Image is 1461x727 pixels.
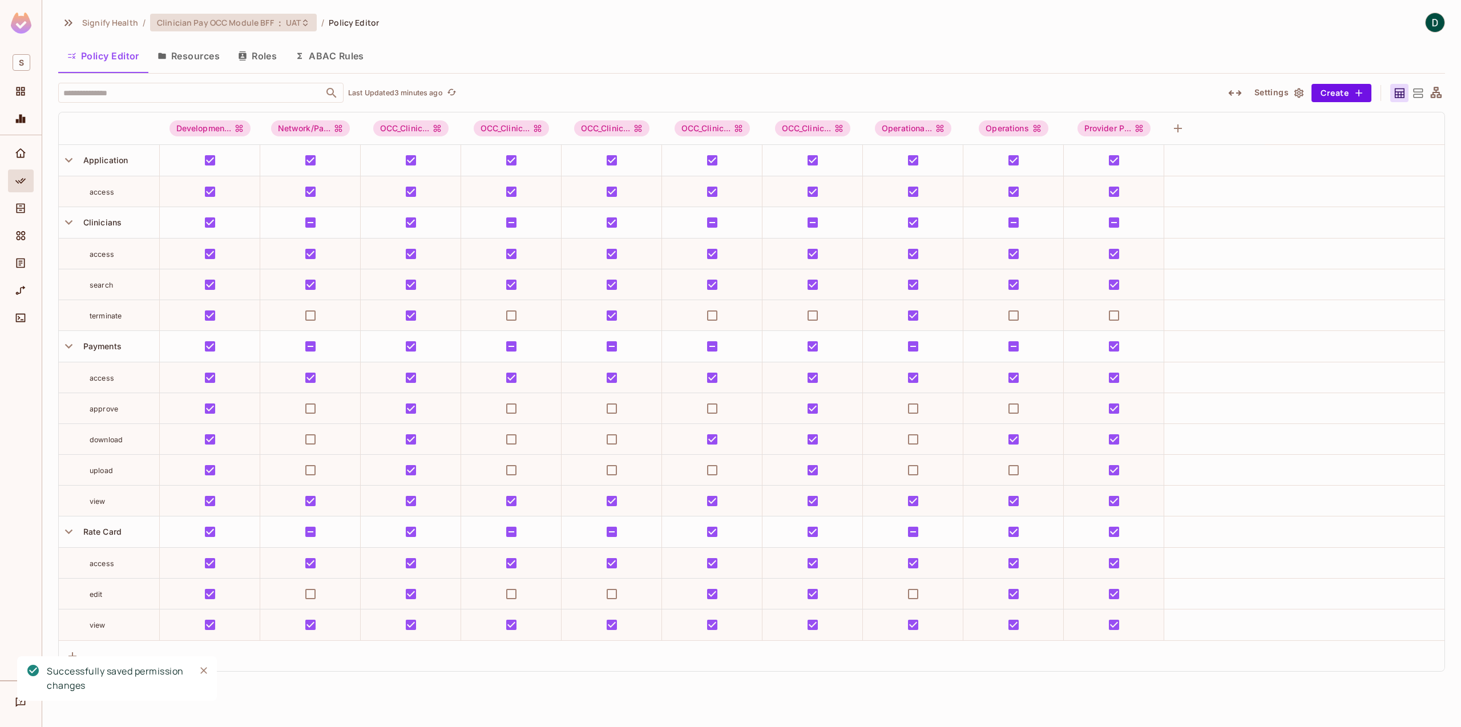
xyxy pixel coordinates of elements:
div: Projects [8,80,34,103]
button: Roles [229,42,286,70]
p: Last Updated 3 minutes ago [348,88,443,98]
span: OCC_ClinicianPayments_UAT_OperationalManagers [574,120,650,136]
button: Create [1311,84,1371,102]
span: Rate Card [79,527,122,536]
span: Policy Editor [329,17,379,28]
span: upload [90,466,113,475]
span: OCC_ClinicianPayments_UAT_NetworkPaySupport [474,120,550,136]
div: Elements [8,224,34,247]
div: Developmen... [169,120,251,136]
img: SReyMgAAAABJRU5ErkJggg== [11,13,31,34]
div: Directory [8,197,34,220]
div: Audit Log [8,252,34,274]
div: OCC_Clinic... [574,120,650,136]
span: Development/Product Admin [169,120,251,136]
li: / [321,17,324,28]
button: Open [324,85,340,101]
span: OCC_ClinicianPayments_UAT_DeveloperProductAdmin [373,120,449,136]
span: approve [90,405,118,413]
button: Close [195,662,212,679]
span: : [278,18,282,27]
div: Successfully saved permission changes [47,664,186,693]
div: Provider P... [1077,120,1151,136]
div: URL Mapping [8,279,34,302]
span: download [90,435,123,444]
span: UAT [286,17,301,28]
div: Operations [979,120,1048,136]
div: Network/Pa... [271,120,350,136]
img: Dylan Gillespie [1426,13,1444,32]
span: edit [90,590,103,599]
span: view [90,621,106,629]
button: ABAC Rules [286,42,373,70]
div: Policy [8,169,34,192]
span: Click to refresh data [443,86,459,100]
span: terminate [90,312,122,320]
div: OCC_Clinic... [675,120,750,136]
span: the active workspace [82,17,138,28]
span: OCC_ClinicianPayments_UAT_ProviderPayAdmin [775,120,851,136]
span: Clinicians [79,217,122,227]
div: Monitoring [8,107,34,130]
span: refresh [447,87,457,99]
span: S [13,54,30,71]
div: OCC_Clinic... [474,120,550,136]
div: Workspace: Signify Health [8,50,34,75]
span: access [90,374,114,382]
span: Provider Pay Admin [1077,120,1151,136]
span: Clinician Pay OCC Module BFF [157,17,274,28]
span: Payments [79,341,122,351]
button: Policy Editor [58,42,148,70]
span: access [90,559,114,568]
span: Operational Managers [875,120,951,136]
div: Operationa... [875,120,951,136]
li: / [143,17,146,28]
span: Application [79,155,128,165]
button: Resources [148,42,229,70]
span: access [90,188,114,196]
div: Help & Updates [8,690,34,713]
div: OCC_Clinic... [775,120,851,136]
span: search [90,281,113,289]
span: OCC_ClinicianPayments_UAT_Operations [675,120,750,136]
span: view [90,497,106,506]
span: Network/PaySupport [271,120,350,136]
div: Home [8,142,34,165]
div: Connect [8,306,34,329]
button: Settings [1250,84,1307,102]
button: refresh [445,86,459,100]
span: access [90,250,114,259]
div: OCC_Clinic... [373,120,449,136]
